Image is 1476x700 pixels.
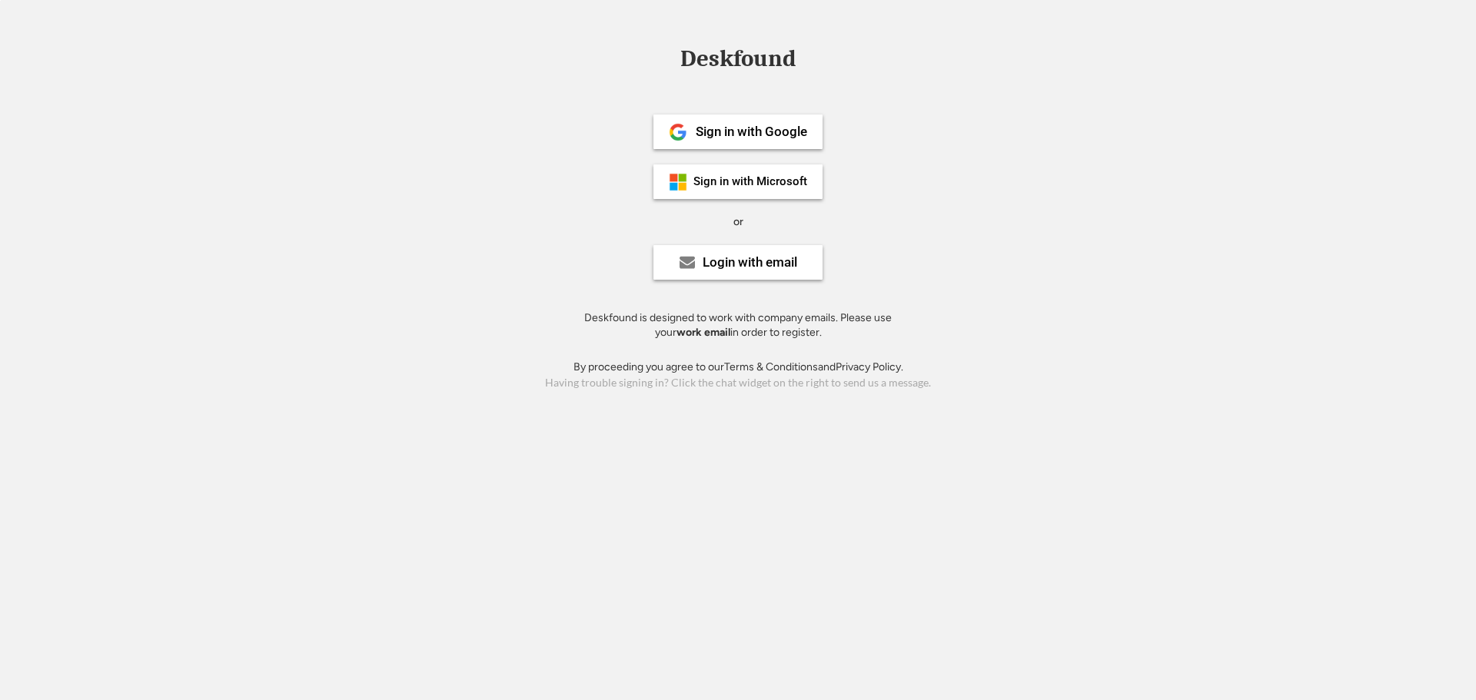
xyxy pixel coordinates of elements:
[836,360,903,373] a: Privacy Policy.
[565,310,911,340] div: Deskfound is designed to work with company emails. Please use your in order to register.
[673,47,803,71] div: Deskfound
[573,360,903,375] div: By proceeding you agree to our and
[676,326,730,339] strong: work email
[669,173,687,191] img: ms-symbollockup_mssymbol_19.png
[693,176,807,187] div: Sign in with Microsoft
[724,360,818,373] a: Terms & Conditions
[703,256,797,269] div: Login with email
[733,214,743,230] div: or
[669,123,687,141] img: 1024px-Google__G__Logo.svg.png
[696,125,807,138] div: Sign in with Google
